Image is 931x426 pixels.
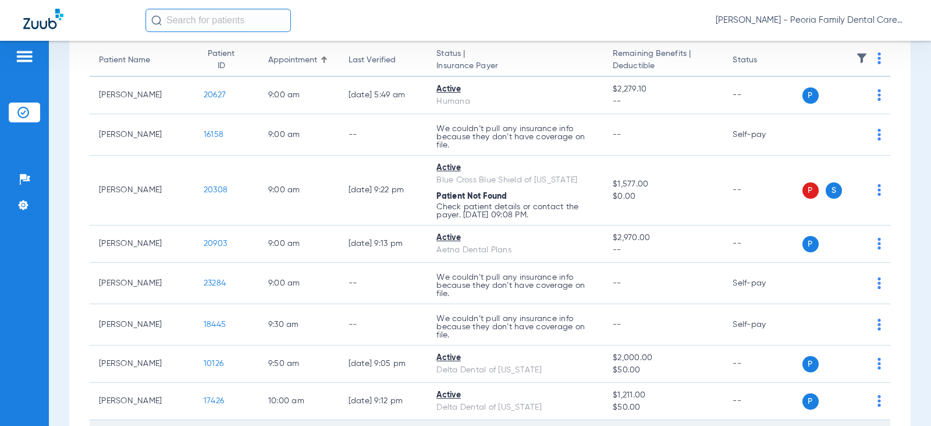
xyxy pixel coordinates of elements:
[613,321,621,329] span: --
[436,60,594,72] span: Insurance Payer
[204,360,223,368] span: 10126
[339,77,428,114] td: [DATE] 5:49 AM
[204,321,226,329] span: 18445
[90,226,194,263] td: [PERSON_NAME]
[436,192,507,200] span: Patient Not Found
[603,44,723,77] th: Remaining Benefits |
[613,191,714,203] span: $0.00
[723,156,802,226] td: --
[339,156,428,226] td: [DATE] 9:22 PM
[145,9,291,32] input: Search for patients
[613,60,714,72] span: Deductible
[723,263,802,304] td: Self-pay
[877,395,881,407] img: group-dot-blue.svg
[151,15,162,26] img: Search Icon
[613,352,714,364] span: $2,000.00
[339,383,428,420] td: [DATE] 9:12 PM
[802,393,819,410] span: P
[877,89,881,101] img: group-dot-blue.svg
[204,397,224,405] span: 17426
[339,346,428,383] td: [DATE] 9:05 PM
[436,174,594,186] div: Blue Cross Blue Shield of [US_STATE]
[436,96,594,108] div: Humana
[802,182,819,199] span: P
[613,402,714,414] span: $50.00
[204,240,227,248] span: 20903
[723,77,802,114] td: --
[436,162,594,174] div: Active
[723,304,802,346] td: Self-pay
[349,54,396,66] div: Last Verified
[436,244,594,256] div: Aetna Dental Plans
[613,389,714,402] span: $1,211.00
[613,232,714,244] span: $2,970.00
[436,232,594,244] div: Active
[259,304,339,346] td: 9:30 AM
[723,226,802,263] td: --
[436,203,594,219] p: Check patient details or contact the payer. [DATE] 09:08 PM.
[436,402,594,414] div: Delta Dental of [US_STATE]
[204,186,228,194] span: 20308
[268,54,317,66] div: Appointment
[204,131,223,139] span: 16158
[436,389,594,402] div: Active
[613,178,714,191] span: $1,577.00
[716,15,908,26] span: [PERSON_NAME] - Peoria Family Dental Care
[802,356,819,372] span: P
[436,315,594,339] p: We couldn’t pull any insurance info because they don’t have coverage on file.
[613,131,621,139] span: --
[877,238,881,249] img: group-dot-blue.svg
[204,279,226,287] span: 23284
[204,48,250,72] div: Patient ID
[339,226,428,263] td: [DATE] 9:13 PM
[204,48,239,72] div: Patient ID
[802,87,819,104] span: P
[877,319,881,330] img: group-dot-blue.svg
[723,346,802,383] td: --
[436,83,594,96] div: Active
[259,77,339,114] td: 9:00 AM
[427,44,603,77] th: Status |
[259,263,339,304] td: 9:00 AM
[99,54,185,66] div: Patient Name
[349,54,418,66] div: Last Verified
[259,226,339,263] td: 9:00 AM
[826,182,842,199] span: S
[90,114,194,156] td: [PERSON_NAME]
[15,50,34,64] img: hamburger-icon
[877,277,881,289] img: group-dot-blue.svg
[613,279,621,287] span: --
[436,364,594,376] div: Delta Dental of [US_STATE]
[90,346,194,383] td: [PERSON_NAME]
[339,304,428,346] td: --
[99,54,150,66] div: Patient Name
[339,263,428,304] td: --
[259,383,339,420] td: 10:00 AM
[877,129,881,140] img: group-dot-blue.svg
[436,125,594,149] p: We couldn’t pull any insurance info because they don’t have coverage on file.
[90,383,194,420] td: [PERSON_NAME]
[613,244,714,256] span: --
[339,114,428,156] td: --
[877,358,881,369] img: group-dot-blue.svg
[90,304,194,346] td: [PERSON_NAME]
[856,52,868,64] img: filter.svg
[723,114,802,156] td: Self-pay
[90,77,194,114] td: [PERSON_NAME]
[259,114,339,156] td: 9:00 AM
[204,91,226,99] span: 20627
[723,383,802,420] td: --
[613,364,714,376] span: $50.00
[723,44,802,77] th: Status
[877,184,881,196] img: group-dot-blue.svg
[436,352,594,364] div: Active
[259,156,339,226] td: 9:00 AM
[436,273,594,298] p: We couldn’t pull any insurance info because they don’t have coverage on file.
[268,54,330,66] div: Appointment
[90,263,194,304] td: [PERSON_NAME]
[802,236,819,252] span: P
[877,52,881,64] img: group-dot-blue.svg
[613,96,714,108] span: --
[613,83,714,96] span: $2,279.10
[23,9,63,29] img: Zuub Logo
